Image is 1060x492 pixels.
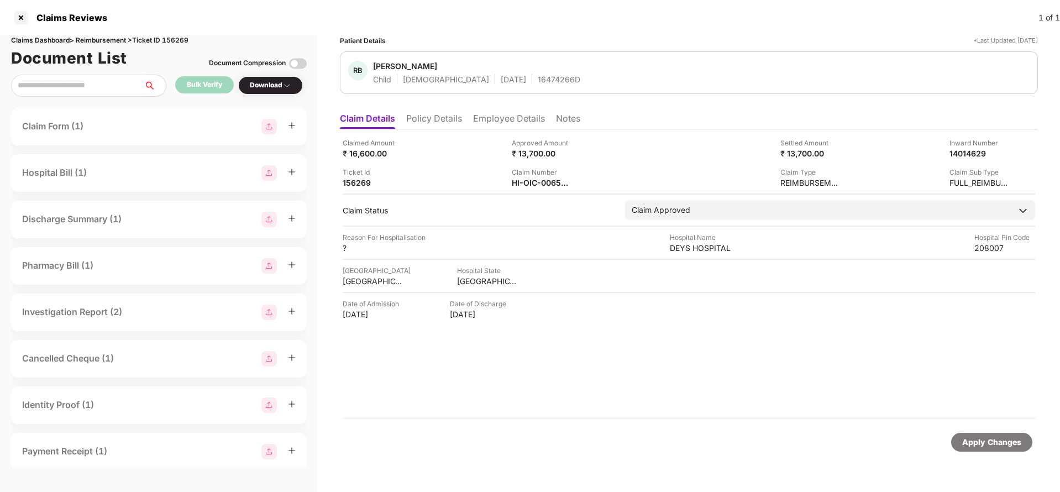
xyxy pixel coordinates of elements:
[512,177,573,188] div: HI-OIC-006548271(0)
[261,212,277,227] img: svg+xml;base64,PHN2ZyBpZD0iR3JvdXBfMjg4MTMiIGRhdGEtbmFtZT0iR3JvdXAgMjg4MTMiIHhtbG5zPSJodHRwOi8vd3...
[373,74,391,85] div: Child
[974,232,1035,243] div: Hospital Pin Code
[670,243,731,253] div: DEYS HOSPITAL
[187,80,222,90] div: Bulk Verify
[30,12,107,23] div: Claims Reviews
[512,148,573,159] div: ₹ 13,700.00
[261,305,277,320] img: svg+xml;base64,PHN2ZyBpZD0iR3JvdXBfMjg4MTMiIGRhdGEtbmFtZT0iR3JvdXAgMjg4MTMiIHhtbG5zPSJodHRwOi8vd3...
[22,119,83,133] div: Claim Form (1)
[288,261,296,269] span: plus
[288,307,296,315] span: plus
[288,214,296,222] span: plus
[1038,12,1060,24] div: 1 of 1
[22,398,94,412] div: Identity Proof (1)
[288,447,296,454] span: plus
[22,444,107,458] div: Payment Receipt (1)
[343,309,403,320] div: [DATE]
[343,177,403,188] div: 156269
[348,61,368,80] div: RB
[450,309,511,320] div: [DATE]
[343,299,403,309] div: Date of Admission
[209,58,286,69] div: Document Compression
[406,113,462,129] li: Policy Details
[261,444,277,459] img: svg+xml;base64,PHN2ZyBpZD0iR3JvdXBfMjg4MTMiIGRhdGEtbmFtZT0iR3JvdXAgMjg4MTMiIHhtbG5zPSJodHRwOi8vd3...
[11,46,127,70] h1: Document List
[261,119,277,134] img: svg+xml;base64,PHN2ZyBpZD0iR3JvdXBfMjg4MTMiIGRhdGEtbmFtZT0iR3JvdXAgMjg4MTMiIHhtbG5zPSJodHRwOi8vd3...
[340,113,395,129] li: Claim Details
[143,81,166,90] span: search
[22,259,93,273] div: Pharmacy Bill (1)
[22,166,87,180] div: Hospital Bill (1)
[343,276,403,286] div: [GEOGRAPHIC_DATA]
[512,138,573,148] div: Approved Amount
[974,243,1035,253] div: 208007
[457,265,518,276] div: Hospital State
[949,177,1010,188] div: FULL_REIMBURSEMENT
[373,61,437,71] div: [PERSON_NAME]
[973,35,1038,46] div: *Last Updated [DATE]
[343,167,403,177] div: Ticket Id
[538,74,580,85] div: 16474266D
[343,205,614,216] div: Claim Status
[22,352,114,365] div: Cancelled Cheque (1)
[340,35,386,46] div: Patient Details
[780,167,841,177] div: Claim Type
[289,55,307,72] img: svg+xml;base64,PHN2ZyBpZD0iVG9nZ2xlLTMyeDMyIiB4bWxucz0iaHR0cDovL3d3dy53My5vcmcvMjAwMC9zdmciIHdpZH...
[949,148,1010,159] div: 14014629
[632,204,690,216] div: Claim Approved
[343,232,426,243] div: Reason For Hospitalisation
[1017,205,1028,216] img: downArrowIcon
[501,74,526,85] div: [DATE]
[288,122,296,129] span: plus
[949,167,1010,177] div: Claim Sub Type
[450,299,511,309] div: Date of Discharge
[403,74,489,85] div: [DEMOGRAPHIC_DATA]
[288,168,296,176] span: plus
[780,138,841,148] div: Settled Amount
[512,167,573,177] div: Claim Number
[343,265,411,276] div: [GEOGRAPHIC_DATA]
[962,436,1021,448] div: Apply Changes
[457,276,518,286] div: [GEOGRAPHIC_DATA]
[261,351,277,367] img: svg+xml;base64,PHN2ZyBpZD0iR3JvdXBfMjg4MTMiIGRhdGEtbmFtZT0iR3JvdXAgMjg4MTMiIHhtbG5zPSJodHRwOi8vd3...
[261,397,277,413] img: svg+xml;base64,PHN2ZyBpZD0iR3JvdXBfMjg4MTMiIGRhdGEtbmFtZT0iR3JvdXAgMjg4MTMiIHhtbG5zPSJodHRwOi8vd3...
[343,243,403,253] div: ?
[143,75,166,97] button: search
[22,305,122,319] div: Investigation Report (2)
[343,138,403,148] div: Claimed Amount
[670,232,731,243] div: Hospital Name
[288,400,296,408] span: plus
[22,212,122,226] div: Discharge Summary (1)
[780,148,841,159] div: ₹ 13,700.00
[949,138,1010,148] div: Inward Number
[261,165,277,181] img: svg+xml;base64,PHN2ZyBpZD0iR3JvdXBfMjg4MTMiIGRhdGEtbmFtZT0iR3JvdXAgMjg4MTMiIHhtbG5zPSJodHRwOi8vd3...
[473,113,545,129] li: Employee Details
[556,113,580,129] li: Notes
[250,80,291,91] div: Download
[288,354,296,362] span: plus
[343,148,403,159] div: ₹ 16,600.00
[780,177,841,188] div: REIMBURSEMENT
[261,258,277,274] img: svg+xml;base64,PHN2ZyBpZD0iR3JvdXBfMjg4MTMiIGRhdGEtbmFtZT0iR3JvdXAgMjg4MTMiIHhtbG5zPSJodHRwOi8vd3...
[282,81,291,90] img: svg+xml;base64,PHN2ZyBpZD0iRHJvcGRvd24tMzJ4MzIiIHhtbG5zPSJodHRwOi8vd3d3LnczLm9yZy8yMDAwL3N2ZyIgd2...
[11,35,307,46] div: Claims Dashboard > Reimbursement > Ticket ID 156269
